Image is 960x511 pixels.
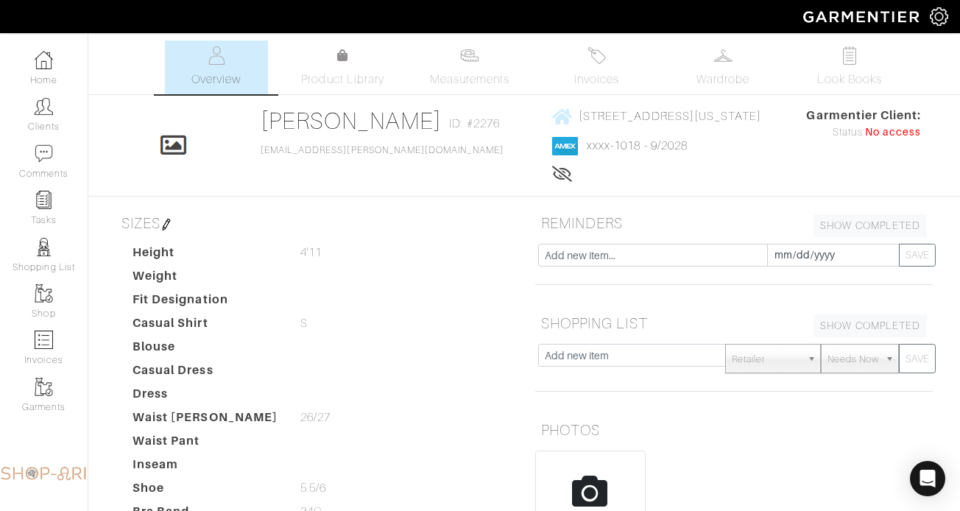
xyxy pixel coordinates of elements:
[121,244,289,267] dt: Height
[806,107,921,124] span: Garmentier Client:
[121,314,289,338] dt: Casual Shirt
[165,40,268,94] a: Overview
[817,71,883,88] span: Look Books
[714,46,733,65] img: wardrobe-487a4870c1b7c33e795ec22d11cfc2ed9d08956e64fb3008fe2437562e282088.svg
[35,51,53,69] img: dashboard-icon-dbcd8f5a0b271acd01030246c82b418ddd0df26cd7fceb0bd07c9910d44c42f6.png
[696,71,749,88] span: Wardrobe
[116,208,513,238] h5: SIZES
[35,331,53,349] img: orders-icon-0abe47150d42831381b5fb84f609e132dff9fe21cb692f30cb5eec754e2cba89.png
[35,97,53,116] img: clients-icon-6bae9207a08558b7cb47a8932f037763ab4055f8c8b6bfacd5dc20c3e0201464.png
[806,124,921,141] div: Status:
[552,137,578,155] img: american_express-1200034d2e149cdf2cc7894a33a747db654cf6f8355cb502592f1d228b2ac700.png
[121,432,289,456] dt: Waist Pant
[35,284,53,303] img: garments-icon-b7da505a4dc4fd61783c78ac3ca0ef83fa9d6f193b1c9dc38574b1d14d53ca28.png
[910,461,945,496] div: Open Intercom Messenger
[449,115,499,133] span: ID: #2276
[899,244,936,267] button: SAVE
[121,291,289,314] dt: Fit Designation
[121,479,289,503] dt: Shoe
[813,314,927,337] a: SHOW COMPLETED
[930,7,948,26] img: gear-icon-white-bd11855cb880d31180b6d7d6211b90ccbf57a29d726f0c71d8c61bd08dd39cc2.png
[35,238,53,256] img: stylists-icon-eb353228a002819b7ec25b43dbf5f0378dd9e0616d9560372ff212230b889e62.png
[538,344,726,367] input: Add new item
[418,40,522,94] a: Measurements
[300,479,326,497] span: 5.5/6
[899,344,936,373] button: SAVE
[538,244,768,267] input: Add new item...
[300,244,322,261] span: 4'11
[121,409,289,432] dt: Waist [PERSON_NAME]
[535,309,933,338] h5: SHOPPING LIST
[587,139,688,152] a: xxxx-1018 - 9/2028
[587,46,606,65] img: orders-27d20c2124de7fd6de4e0e44c1d41de31381a507db9b33961299e4e07d508b8c.svg
[574,71,619,88] span: Invoices
[121,456,289,479] dt: Inseam
[292,47,395,88] a: Product Library
[579,110,761,123] span: [STREET_ADDRESS][US_STATE]
[121,385,289,409] dt: Dress
[535,208,933,238] h5: REMINDERS
[300,409,331,426] span: 26/27
[35,144,53,163] img: comment-icon-a0a6a9ef722e966f86d9cbdc48e553b5cf19dbc54f86b18d962a5391bc8f6eb6.png
[121,362,289,385] dt: Casual Dress
[191,71,241,88] span: Overview
[671,40,774,94] a: Wardrobe
[261,145,504,155] a: [EMAIL_ADDRESS][PERSON_NAME][DOMAIN_NAME]
[535,415,933,445] h5: PHOTOS
[121,338,289,362] dt: Blouse
[300,314,308,332] span: S
[430,71,510,88] span: Measurements
[732,345,801,374] span: Retailer
[796,4,930,29] img: garmentier-logo-header-white-b43fb05a5012e4ada735d5af1a66efaba907eab6374d6393d1fbf88cb4ef424d.png
[827,345,879,374] span: Needs Now
[545,40,648,94] a: Invoices
[35,378,53,396] img: garments-icon-b7da505a4dc4fd61783c78ac3ca0ef83fa9d6f193b1c9dc38574b1d14d53ca28.png
[552,107,761,125] a: [STREET_ADDRESS][US_STATE]
[261,108,442,134] a: [PERSON_NAME]
[841,46,859,65] img: todo-9ac3debb85659649dc8f770b8b6100bb5dab4b48dedcbae339e5042a72dfd3cc.svg
[813,214,927,237] a: SHOW COMPLETED
[301,71,384,88] span: Product Library
[460,46,479,65] img: measurements-466bbee1fd09ba9460f595b01e5d73f9e2bff037440d3c8f018324cb6cdf7a4a.svg
[35,191,53,209] img: reminder-icon-8004d30b9f0a5d33ae49ab947aed9ed385cf756f9e5892f1edd6e32f2345188e.png
[865,124,921,141] span: No access
[160,219,172,230] img: pen-cf24a1663064a2ec1b9c1bd2387e9de7a2fa800b781884d57f21acf72779bad2.png
[121,267,289,291] dt: Weight
[207,46,225,65] img: basicinfo-40fd8af6dae0f16599ec9e87c0ef1c0a1fdea2edbe929e3d69a839185d80c458.svg
[798,40,901,94] a: Look Books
